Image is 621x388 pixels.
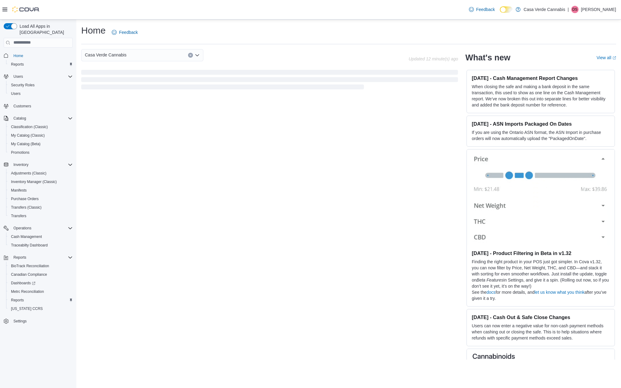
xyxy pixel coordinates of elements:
a: My Catalog (Classic) [9,132,47,139]
a: Cash Management [9,233,44,240]
button: Transfers [6,212,75,220]
a: Home [11,52,26,59]
a: Dashboards [9,279,38,287]
a: View allExternal link [597,55,616,60]
span: Inventory [13,162,28,167]
button: Home [1,51,75,60]
span: Promotions [9,149,73,156]
a: Promotions [9,149,32,156]
span: Operations [11,225,73,232]
span: Reports [9,61,73,68]
span: Transfers (Classic) [9,204,73,211]
a: Users [9,90,23,97]
a: Metrc Reconciliation [9,288,46,295]
button: Canadian Compliance [6,270,75,279]
button: Metrc Reconciliation [6,287,75,296]
button: Users [1,72,75,81]
span: Promotions [11,150,30,155]
span: Inventory [11,161,73,168]
div: Desiree Shay [571,6,579,13]
button: My Catalog (Beta) [6,140,75,148]
button: Inventory [1,160,75,169]
span: Feedback [476,6,495,13]
span: BioTrack Reconciliation [11,264,49,268]
button: Catalog [11,115,28,122]
span: Dashboards [11,281,35,286]
span: Customers [11,102,73,110]
button: Purchase Orders [6,195,75,203]
button: Transfers (Classic) [6,203,75,212]
span: Manifests [11,188,27,193]
button: My Catalog (Classic) [6,131,75,140]
span: Cash Management [9,233,73,240]
button: Customers [1,102,75,110]
input: Dark Mode [500,6,513,13]
p: If you are using the Ontario ASN format, the ASN Import in purchase orders will now automatically... [472,129,610,142]
span: My Catalog (Beta) [11,142,41,146]
a: let us know what you think [535,290,584,295]
button: Reports [6,296,75,304]
span: Users [11,73,73,80]
button: Operations [1,224,75,232]
span: My Catalog (Beta) [9,140,73,148]
span: Users [9,90,73,97]
a: docs [487,290,496,295]
span: Inventory Manager (Classic) [9,178,73,185]
span: Inventory Manager (Classic) [11,179,57,184]
span: My Catalog (Classic) [9,132,73,139]
button: Security Roles [6,81,75,89]
span: [US_STATE] CCRS [11,306,43,311]
a: Security Roles [9,81,37,89]
span: Adjustments (Classic) [11,171,46,176]
span: Home [13,53,23,58]
a: Traceabilty Dashboard [9,242,50,249]
a: Customers [11,102,34,110]
span: Cash Management [11,234,42,239]
p: Updated 12 minute(s) ago [409,56,458,61]
a: Canadian Compliance [9,271,49,278]
p: Casa Verde Cannabis [524,6,565,13]
h2: What's new [465,53,510,63]
span: Reports [9,296,73,304]
button: Inventory [11,161,31,168]
a: My Catalog (Beta) [9,140,43,148]
span: Users [13,74,23,79]
span: Traceabilty Dashboard [9,242,73,249]
span: Feedback [119,29,138,35]
span: Reports [13,255,26,260]
button: Cash Management [6,232,75,241]
p: [PERSON_NAME] [581,6,616,13]
span: Canadian Compliance [11,272,47,277]
span: Operations [13,226,31,231]
a: Adjustments (Classic) [9,170,49,177]
button: Users [6,89,75,98]
span: Purchase Orders [9,195,73,203]
a: Manifests [9,187,29,194]
button: Promotions [6,148,75,157]
button: Settings [1,317,75,325]
p: See the for more details, and after you’ve given it a try. [472,289,610,301]
a: Reports [9,296,26,304]
span: Reports [11,298,24,303]
a: Feedback [109,26,140,38]
button: Reports [6,60,75,69]
span: Security Roles [11,83,34,88]
img: Cova [12,6,40,13]
span: Canadian Compliance [9,271,73,278]
span: Load All Apps in [GEOGRAPHIC_DATA] [17,23,73,35]
a: BioTrack Reconciliation [9,262,52,270]
span: Catalog [13,116,26,121]
a: [US_STATE] CCRS [9,305,45,312]
span: My Catalog (Classic) [11,133,45,138]
p: | [568,6,569,13]
a: Inventory Manager (Classic) [9,178,59,185]
span: Loading [81,71,458,91]
span: DS [572,6,578,13]
span: Classification (Classic) [11,124,48,129]
a: Reports [9,61,26,68]
nav: Complex example [4,49,73,342]
em: Beta Features [477,278,503,282]
button: [US_STATE] CCRS [6,304,75,313]
span: Reports [11,62,24,67]
span: Adjustments (Classic) [9,170,73,177]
